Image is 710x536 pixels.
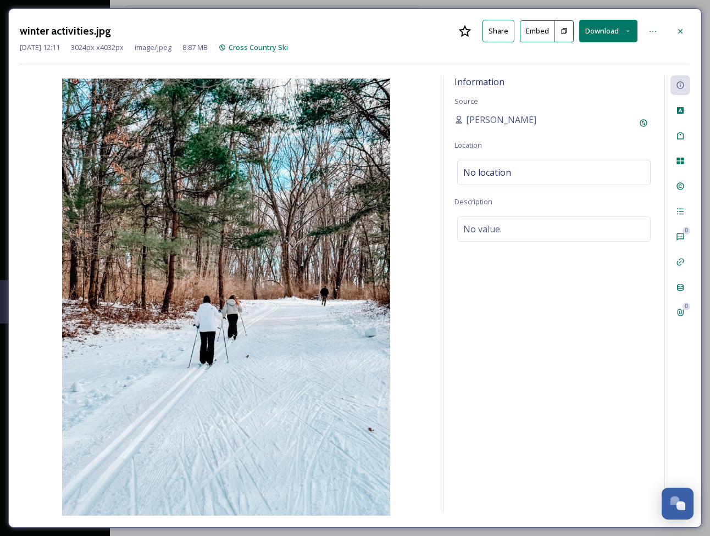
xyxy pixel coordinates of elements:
div: 0 [683,227,690,235]
button: Share [482,20,514,42]
span: 8.87 MB [182,42,208,53]
button: Embed [520,20,555,42]
button: Download [579,20,637,42]
span: Cross Country Ski [229,42,288,52]
span: No value. [463,222,502,236]
span: [PERSON_NAME] [466,113,536,126]
div: 0 [683,303,690,310]
span: Source [454,96,478,106]
img: winter%20activities.jpg [20,79,432,516]
span: 3024 px x 4032 px [71,42,124,53]
span: Location [454,140,482,150]
button: Open Chat [662,488,694,520]
span: No location [463,166,511,179]
h3: winter activities.jpg [20,23,111,39]
span: image/jpeg [135,42,171,53]
span: Description [454,197,492,206]
span: Information [454,76,504,88]
span: [DATE] 12:11 [20,42,60,53]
